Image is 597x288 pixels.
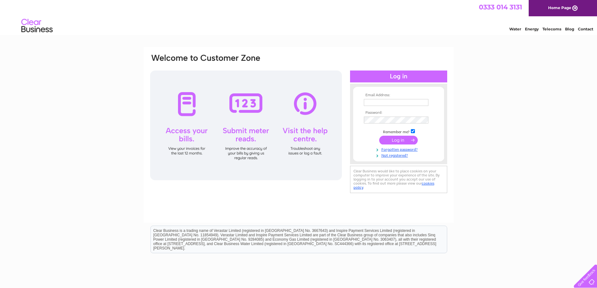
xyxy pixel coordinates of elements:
a: Water [509,27,521,31]
td: Remember me? [362,128,435,134]
a: Telecoms [542,27,561,31]
img: logo.png [21,16,53,35]
div: Clear Business would like to place cookies on your computer to improve your experience of the sit... [350,166,447,193]
a: 0333 014 3131 [479,3,522,11]
a: cookies policy [353,181,434,190]
a: Forgotten password? [364,146,435,152]
th: Password: [362,111,435,115]
th: Email Address: [362,93,435,97]
a: Not registered? [364,152,435,158]
div: Clear Business is a trading name of Verastar Limited (registered in [GEOGRAPHIC_DATA] No. 3667643... [151,3,447,30]
a: Energy [525,27,539,31]
a: Contact [578,27,593,31]
a: Blog [565,27,574,31]
input: Submit [379,136,418,144]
